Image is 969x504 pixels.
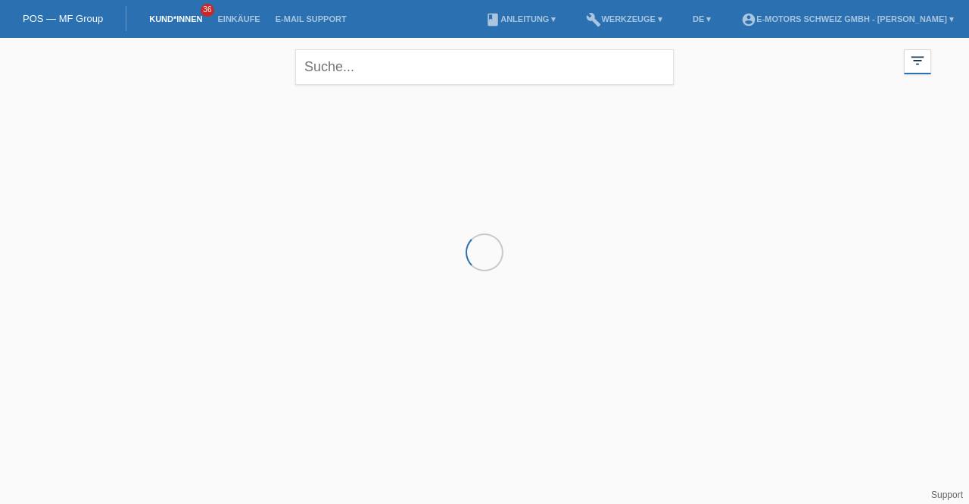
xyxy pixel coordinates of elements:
[478,14,563,23] a: bookAnleitung ▾
[734,14,961,23] a: account_circleE-Motors Schweiz GmbH - [PERSON_NAME] ▾
[295,49,674,85] input: Suche...
[685,14,718,23] a: DE ▾
[210,14,267,23] a: Einkäufe
[909,52,926,69] i: filter_list
[741,12,756,27] i: account_circle
[201,4,214,17] span: 36
[931,490,963,500] a: Support
[586,12,601,27] i: build
[23,13,103,24] a: POS — MF Group
[142,14,210,23] a: Kund*innen
[578,14,670,23] a: buildWerkzeuge ▾
[485,12,500,27] i: book
[268,14,354,23] a: E-Mail Support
